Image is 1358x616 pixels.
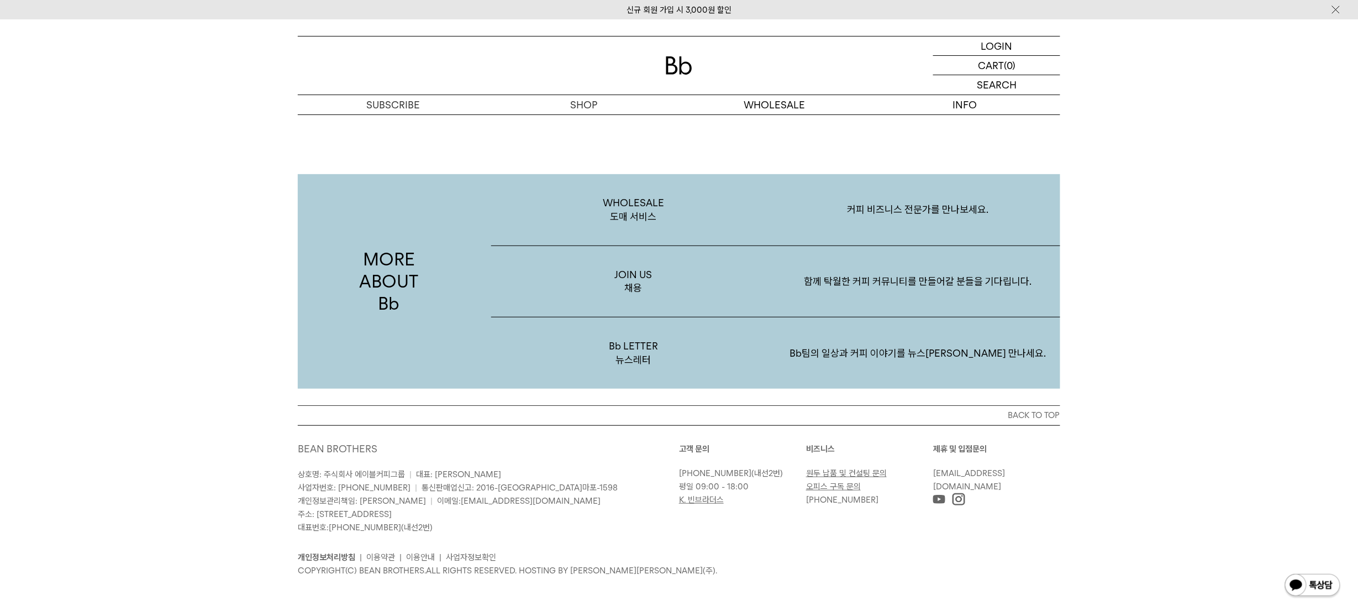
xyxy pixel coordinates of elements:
a: 신규 회원 가입 시 3,000원 할인 [627,5,731,15]
a: 개인정보처리방침 [298,552,355,562]
span: | [430,496,433,506]
p: Bb팀의 일상과 커피 이야기를 뉴스[PERSON_NAME] 만나세요. [776,325,1060,382]
p: 평일 09:00 - 18:00 [679,480,801,493]
p: (내선2번) [679,467,801,480]
a: BEAN BROTHERS [298,443,377,455]
p: Bb LETTER 뉴스레터 [491,317,776,389]
p: WHOLESALE [679,95,870,114]
p: 비즈니스 [806,442,933,456]
p: 고객 문의 [679,442,806,456]
a: 원두 납품 및 컨설팅 문의 [806,468,887,478]
a: [PHONE_NUMBER] [679,468,751,478]
a: Bb LETTER뉴스레터 Bb팀의 일상과 커피 이야기를 뉴스[PERSON_NAME] 만나세요. [491,317,1060,389]
img: 카카오톡 채널 1:1 채팅 버튼 [1284,573,1341,599]
a: WHOLESALE도매 서비스 커피 비즈니스 전문가를 만나보세요. [491,174,1060,246]
a: LOGIN [933,36,1060,56]
p: 커피 비즈니스 전문가를 만나보세요. [776,181,1060,238]
span: 사업자번호: [PHONE_NUMBER] [298,483,410,493]
span: 주소: [STREET_ADDRESS] [298,509,392,519]
p: SEARCH [977,75,1017,95]
a: SHOP [488,95,679,114]
span: | [409,469,412,479]
span: 개인정보관리책임: [PERSON_NAME] [298,496,426,506]
p: CART [978,56,1004,75]
span: 대표: [PERSON_NAME] [416,469,501,479]
span: | [415,483,417,493]
p: MORE ABOUT Bb [298,174,480,389]
p: 제휴 및 입점문의 [933,442,1060,456]
li: | [439,551,441,564]
img: 로고 [666,56,692,75]
button: BACK TO TOP [298,405,1060,425]
a: JOIN US채용 함께 탁월한 커피 커뮤니티를 만들어갈 분들을 기다립니다. [491,246,1060,318]
a: [EMAIL_ADDRESS][DOMAIN_NAME] [933,468,1005,492]
span: 이메일: [437,496,601,506]
a: [PHONE_NUMBER] [329,523,401,533]
a: CART (0) [933,56,1060,75]
a: 이용약관 [366,552,395,562]
a: K. 빈브라더스 [679,495,724,505]
p: LOGIN [981,36,1013,55]
span: 상호명: 주식회사 에이블커피그룹 [298,469,405,479]
span: 통신판매업신고: 2016-[GEOGRAPHIC_DATA]마포-1598 [422,483,618,493]
a: [PHONE_NUMBER] [806,495,878,505]
p: COPYRIGHT(C) BEAN BROTHERS. ALL RIGHTS RESERVED. HOSTING BY [PERSON_NAME][PERSON_NAME](주). [298,564,1060,577]
a: [EMAIL_ADDRESS][DOMAIN_NAME] [461,496,601,506]
a: 오피스 구독 문의 [806,482,861,492]
p: 함께 탁월한 커피 커뮤니티를 만들어갈 분들을 기다립니다. [776,253,1060,310]
p: (0) [1004,56,1015,75]
a: 사업자정보확인 [446,552,496,562]
p: JOIN US 채용 [491,246,776,317]
span: 대표번호: (내선2번) [298,523,433,533]
li: | [360,551,362,564]
li: | [399,551,402,564]
p: INFO [870,95,1060,114]
a: 이용안내 [406,552,435,562]
a: SUBSCRIBE [298,95,488,114]
p: WHOLESALE 도매 서비스 [491,174,776,246]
